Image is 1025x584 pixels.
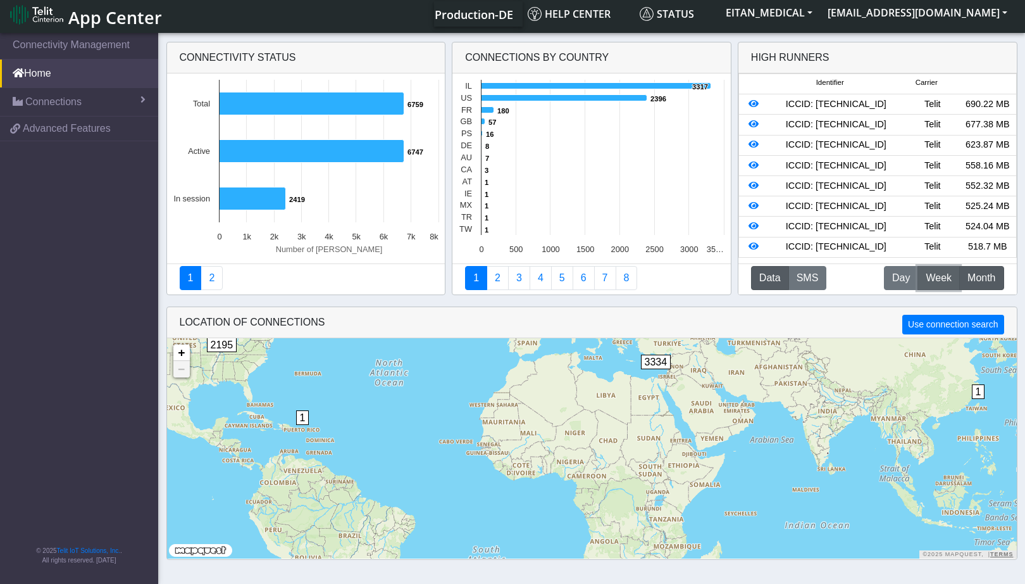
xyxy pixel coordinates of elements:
span: Status [640,7,694,21]
a: Status [635,1,718,27]
a: Usage per Country [508,266,530,290]
span: Identifier [816,77,844,88]
span: Connections [25,94,82,110]
div: ICCID: [TECHNICAL_ID] [767,179,905,193]
nav: Summary paging [465,266,718,290]
button: Day [884,266,918,290]
text: 2396 [650,95,666,103]
text: 180 [497,107,509,115]
a: Terms [990,551,1014,557]
text: 500 [509,244,523,254]
text: GB [461,117,473,126]
a: Deployment status [201,266,223,290]
div: ICCID: [TECHNICAL_ID] [767,159,905,173]
text: 1000 [542,244,559,254]
text: 1 [485,191,488,198]
div: Telit [905,118,960,132]
button: [EMAIL_ADDRESS][DOMAIN_NAME] [820,1,1015,24]
a: Not Connected for 30 days [616,266,638,290]
text: 7k [406,232,415,241]
text: AT [463,177,473,186]
text: 6747 [407,148,423,156]
a: App Center [10,1,160,28]
span: 1 [972,384,985,399]
div: ICCID: [TECHNICAL_ID] [767,98,905,111]
text: 7 [485,155,489,162]
div: Telit [905,159,960,173]
div: 552.32 MB [960,179,1015,193]
nav: Summary paging [180,266,433,290]
text: 2500 [646,244,664,254]
button: Data [751,266,789,290]
text: IL [465,81,472,91]
div: High Runners [751,50,829,65]
text: 35… [707,244,724,254]
div: 558.16 MB [960,159,1015,173]
text: 57 [488,118,496,126]
text: 1 [485,226,488,234]
div: 525.24 MB [960,200,1015,213]
div: Telit [905,200,960,213]
a: Zoom out [173,361,190,378]
text: In session [173,194,210,203]
button: Week [917,266,960,290]
div: 518.7 MB [960,240,1015,254]
div: 677.38 MB [960,118,1015,132]
div: Telit [905,98,960,111]
text: TW [459,224,473,234]
span: Advanced Features [23,121,111,136]
text: 3000 [680,244,698,254]
text: Number of [PERSON_NAME] [275,244,382,254]
a: Your current platform instance [434,1,512,27]
div: Telit [905,138,960,152]
div: ICCID: [TECHNICAL_ID] [767,240,905,254]
text: CA [461,165,472,174]
text: 16 [486,130,494,138]
a: Help center [523,1,635,27]
text: Total [192,99,209,108]
span: App Center [68,6,162,29]
span: Help center [528,7,611,21]
button: Use connection search [902,315,1003,334]
text: 6759 [407,101,423,108]
div: ICCID: [TECHNICAL_ID] [767,220,905,234]
text: Active [188,146,210,156]
text: PS [461,129,472,138]
div: 1 [296,410,309,448]
text: 1k [242,232,251,241]
text: 6k [379,232,388,241]
span: 3334 [641,355,671,369]
text: 2000 [611,244,629,254]
button: Month [959,266,1003,290]
div: 1 [972,384,985,422]
text: 3 [485,167,488,174]
img: knowledge.svg [528,7,542,21]
a: Telit IoT Solutions, Inc. [57,547,120,554]
a: Zoom in [173,345,190,361]
span: Month [967,270,995,286]
a: Connections By Carrier [530,266,552,290]
text: DE [461,141,472,150]
div: ©2025 MapQuest, | [919,550,1016,559]
text: 2419 [289,196,305,203]
span: 1 [296,410,309,425]
span: Week [926,270,952,286]
text: 8 [485,143,489,150]
text: 5k [352,232,361,241]
text: 1500 [576,244,594,254]
button: EITAN_MEDICAL [718,1,820,24]
a: Connectivity status [180,266,202,290]
img: logo-telit-cinterion-gw-new.png [10,4,63,25]
div: ICCID: [TECHNICAL_ID] [767,118,905,132]
div: Telit [905,240,960,254]
a: Usage by Carrier [551,266,573,290]
div: 524.04 MB [960,220,1015,234]
text: 3317 [692,83,708,91]
text: 1 [485,214,488,222]
text: FR [461,105,472,115]
div: ICCID: [TECHNICAL_ID] [767,200,905,213]
img: status.svg [640,7,654,21]
text: 2k [270,232,278,241]
text: 1 [485,179,488,186]
a: Connections By Country [465,266,487,290]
